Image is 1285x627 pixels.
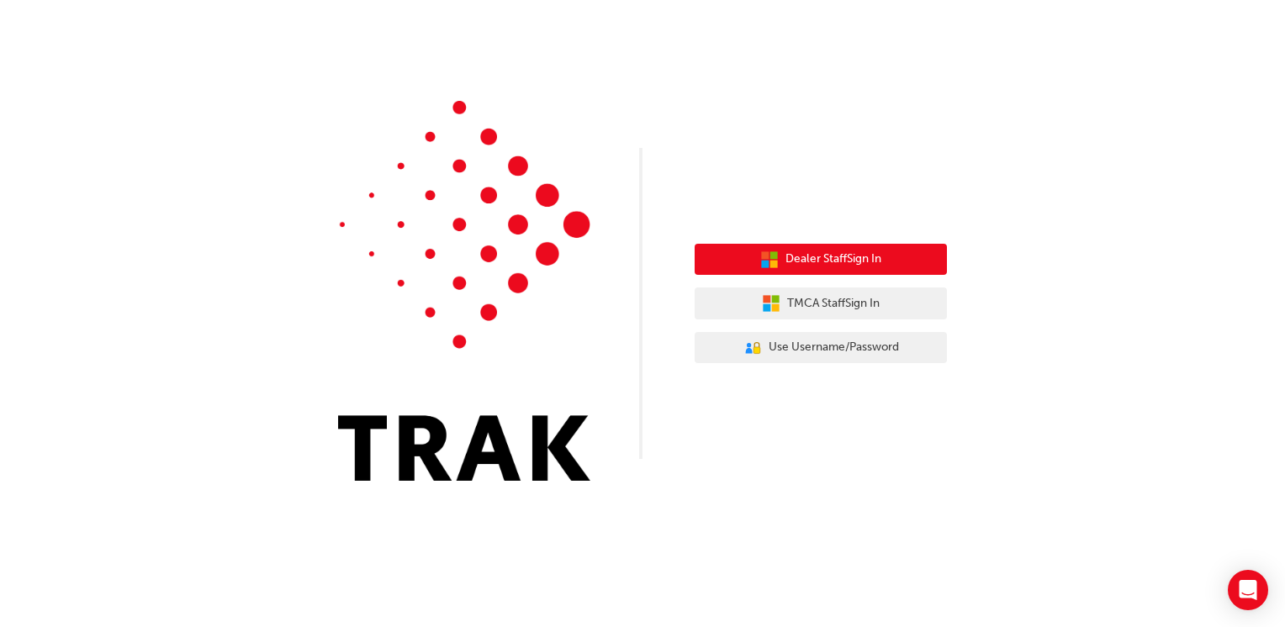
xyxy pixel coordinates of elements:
button: TMCA StaffSign In [695,287,947,319]
div: Open Intercom Messenger [1228,570,1268,610]
button: Dealer StaffSign In [695,244,947,276]
span: TMCA Staff Sign In [787,294,880,313]
span: Dealer Staff Sign In [785,250,881,269]
span: Use Username/Password [769,338,899,357]
button: Use Username/Password [695,332,947,364]
img: Trak [338,101,590,481]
